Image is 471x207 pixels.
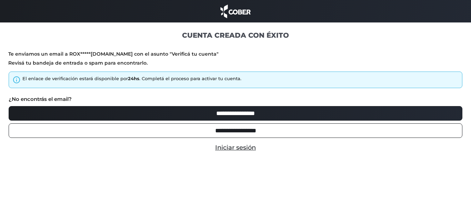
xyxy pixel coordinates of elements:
[219,3,252,19] img: cober_marca.png
[128,76,139,81] strong: 24hs
[215,144,256,151] a: Iniciar sesión
[8,60,463,66] p: Revisá tu bandeja de entrada o spam para encontrarlo.
[22,75,241,82] div: El enlace de verificación estará disponible por . Completá el proceso para activar tu cuenta.
[9,95,72,103] label: ¿No encontrás el email?
[8,31,463,40] h1: CUENTA CREADA CON ÉXITO
[8,51,463,57] p: Te enviamos un email a ROX*****[DOMAIN_NAME] con el asunto "Verificá tu cuenta"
